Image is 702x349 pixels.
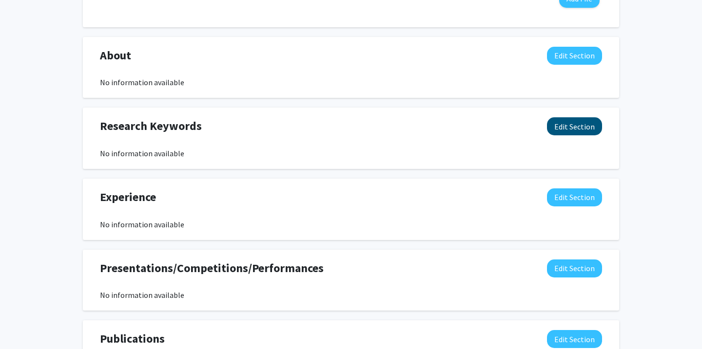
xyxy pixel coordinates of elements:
[100,117,202,135] span: Research Keywords
[547,117,602,135] button: Edit Research Keywords
[100,219,602,230] div: No information available
[100,147,602,159] div: No information available
[547,47,602,65] button: Edit About
[7,305,41,342] iframe: Chat
[100,76,602,88] div: No information available
[100,289,602,301] div: No information available
[547,188,602,206] button: Edit Experience
[547,330,602,348] button: Edit Publications
[547,259,602,277] button: Edit Presentations/Competitions/Performances
[100,259,324,277] span: Presentations/Competitions/Performances
[100,330,165,348] span: Publications
[100,47,131,64] span: About
[100,188,156,206] span: Experience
